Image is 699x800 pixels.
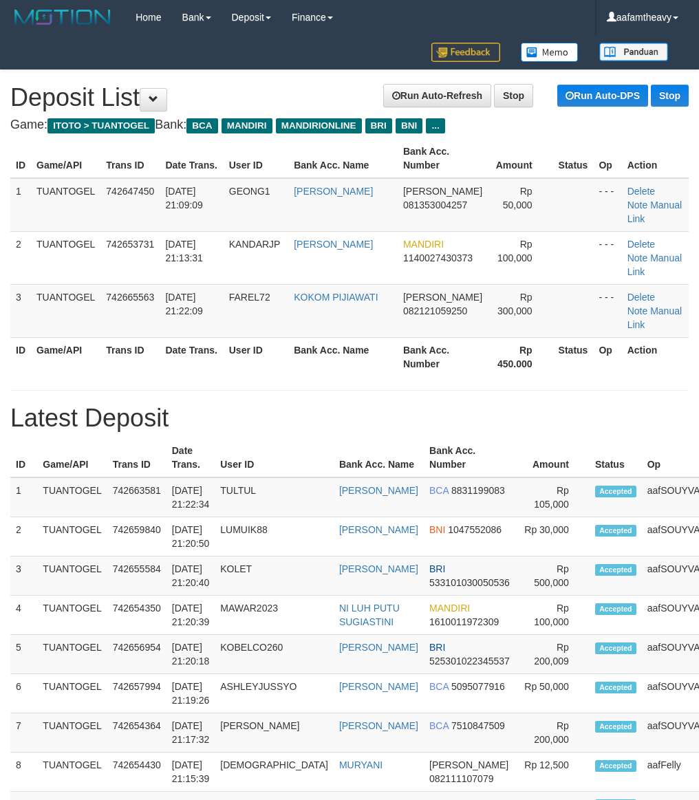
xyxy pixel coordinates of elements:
td: TUANTOGEL [37,713,107,753]
span: Accepted [595,721,636,733]
th: Bank Acc. Name [288,337,398,376]
span: 8831199083 [451,485,505,496]
th: ID [10,438,37,477]
th: User ID [224,337,288,376]
span: 1610011972309 [429,616,499,627]
span: MANDIRI [429,603,470,614]
span: MANDIRI [403,239,444,250]
span: [PERSON_NAME] [403,186,482,197]
td: TULTUL [215,477,334,517]
img: Feedback.jpg [431,43,500,62]
span: BRI [429,563,445,574]
span: BNI [429,524,445,535]
a: Run Auto-Refresh [383,84,491,107]
a: Delete [627,186,655,197]
span: Accepted [595,682,636,693]
td: [DEMOGRAPHIC_DATA] [215,753,334,792]
span: BCA [186,118,217,133]
span: Accepted [595,603,636,615]
th: Game/API [37,438,107,477]
img: panduan.png [599,43,668,61]
td: TUANTOGEL [37,635,107,674]
td: KOBELCO260 [215,635,334,674]
span: KANDARJP [229,239,281,250]
td: TUANTOGEL [31,284,100,337]
span: 081353004257 [403,199,467,210]
span: [PERSON_NAME] [429,759,508,770]
a: Run Auto-DPS [557,85,648,107]
th: Op [593,139,621,178]
th: Trans ID [100,337,160,376]
td: 742663581 [107,477,166,517]
td: 8 [10,753,37,792]
td: 2 [10,517,37,556]
td: 742655584 [107,556,166,596]
td: Rp 500,000 [515,556,590,596]
td: 742654364 [107,713,166,753]
a: [PERSON_NAME] [339,524,418,535]
span: Accepted [595,564,636,576]
td: 1 [10,477,37,517]
td: Rp 50,000 [515,674,590,713]
td: 742654350 [107,596,166,635]
td: 742657994 [107,674,166,713]
span: Rp 100,000 [497,239,533,263]
td: [DATE] 21:19:26 [166,674,215,713]
span: ITOTO > TUANTOGEL [47,118,155,133]
td: [DATE] 21:20:18 [166,635,215,674]
td: TUANTOGEL [37,556,107,596]
th: Bank Acc. Number [398,337,488,376]
td: [DATE] 21:22:34 [166,477,215,517]
td: 7 [10,713,37,753]
th: Bank Acc. Number [424,438,515,477]
td: 4 [10,596,37,635]
a: Stop [494,84,533,107]
a: Note [627,305,648,316]
td: - - - [593,231,621,284]
span: 7510847509 [451,720,505,731]
a: Stop [651,85,689,107]
th: User ID [215,438,334,477]
td: TUANTOGEL [37,517,107,556]
span: 5095077916 [451,681,505,692]
th: Game/API [31,139,100,178]
td: TUANTOGEL [31,231,100,284]
td: Rp 12,500 [515,753,590,792]
h1: Latest Deposit [10,404,689,432]
a: [PERSON_NAME] [294,239,373,250]
span: Accepted [595,760,636,772]
img: Button%20Memo.svg [521,43,579,62]
span: [DATE] 21:22:09 [165,292,203,316]
span: ... [426,118,444,133]
span: Accepted [595,642,636,654]
span: 525301022345537 [429,656,510,667]
span: 742647450 [106,186,154,197]
a: [PERSON_NAME] [339,720,418,731]
th: Action [622,337,689,376]
th: Trans ID [107,438,166,477]
span: BCA [429,485,449,496]
td: [DATE] 21:20:39 [166,596,215,635]
h4: Game: Bank: [10,118,689,132]
td: Rp 30,000 [515,517,590,556]
td: Rp 200,009 [515,635,590,674]
td: 6 [10,674,37,713]
span: Rp 300,000 [497,292,533,316]
th: Date Trans. [160,337,223,376]
td: - - - [593,284,621,337]
a: KOKOM PIJIAWATI [294,292,378,303]
a: Note [627,252,648,263]
td: TUANTOGEL [37,477,107,517]
td: - - - [593,178,621,232]
img: MOTION_logo.png [10,7,115,28]
span: 082121059250 [403,305,467,316]
span: Accepted [595,525,636,537]
a: Delete [627,239,655,250]
span: MANDIRI [222,118,272,133]
td: Rp 105,000 [515,477,590,517]
td: [DATE] 21:15:39 [166,753,215,792]
th: Rp 450.000 [488,337,553,376]
span: FAREL72 [229,292,270,303]
span: [PERSON_NAME] [403,292,482,303]
a: Manual Link [627,252,682,277]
